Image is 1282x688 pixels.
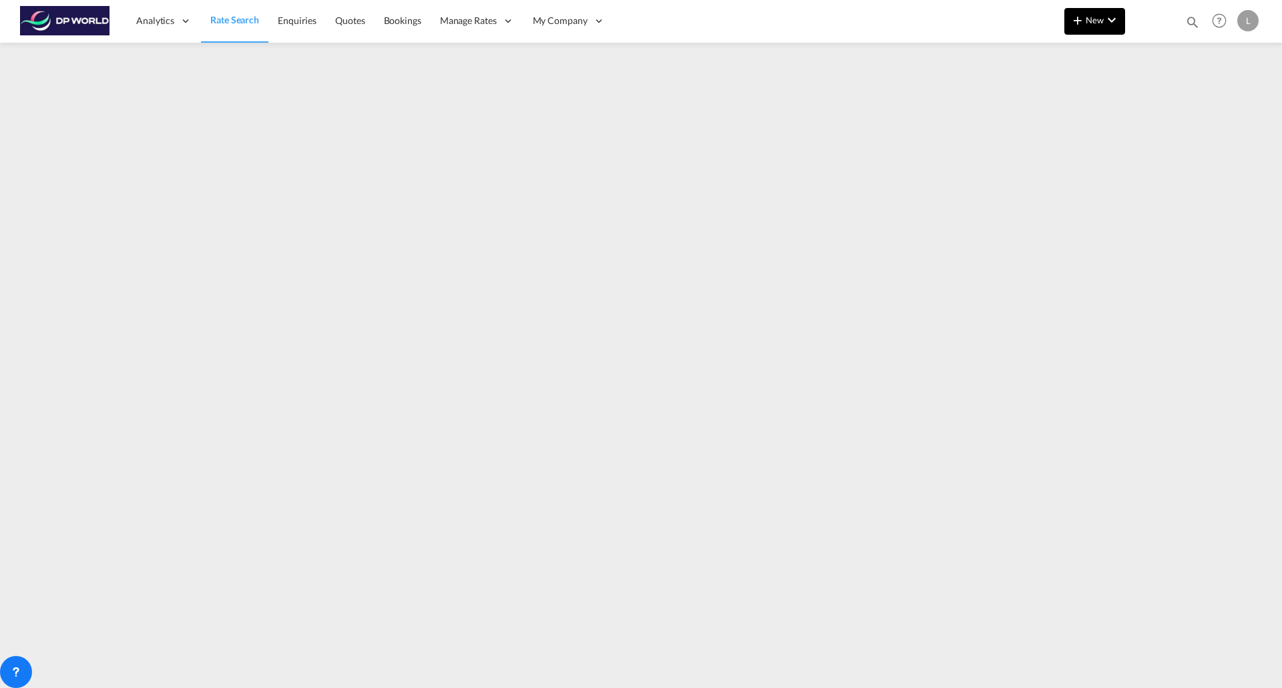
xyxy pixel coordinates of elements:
span: Quotes [335,15,365,26]
md-icon: icon-plus 400-fg [1070,12,1086,28]
button: icon-plus 400-fgNewicon-chevron-down [1064,8,1125,35]
span: Manage Rates [440,14,497,27]
div: icon-magnify [1185,15,1200,35]
span: Analytics [136,14,174,27]
div: L [1237,10,1259,31]
md-icon: icon-magnify [1185,15,1200,29]
span: Rate Search [210,14,259,25]
span: My Company [533,14,588,27]
md-icon: icon-chevron-down [1104,12,1120,28]
span: Help [1208,9,1231,32]
img: c08ca190194411f088ed0f3ba295208c.png [20,6,110,36]
div: Help [1208,9,1237,33]
span: Enquiries [278,15,316,26]
span: New [1070,15,1120,25]
span: Bookings [384,15,421,26]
